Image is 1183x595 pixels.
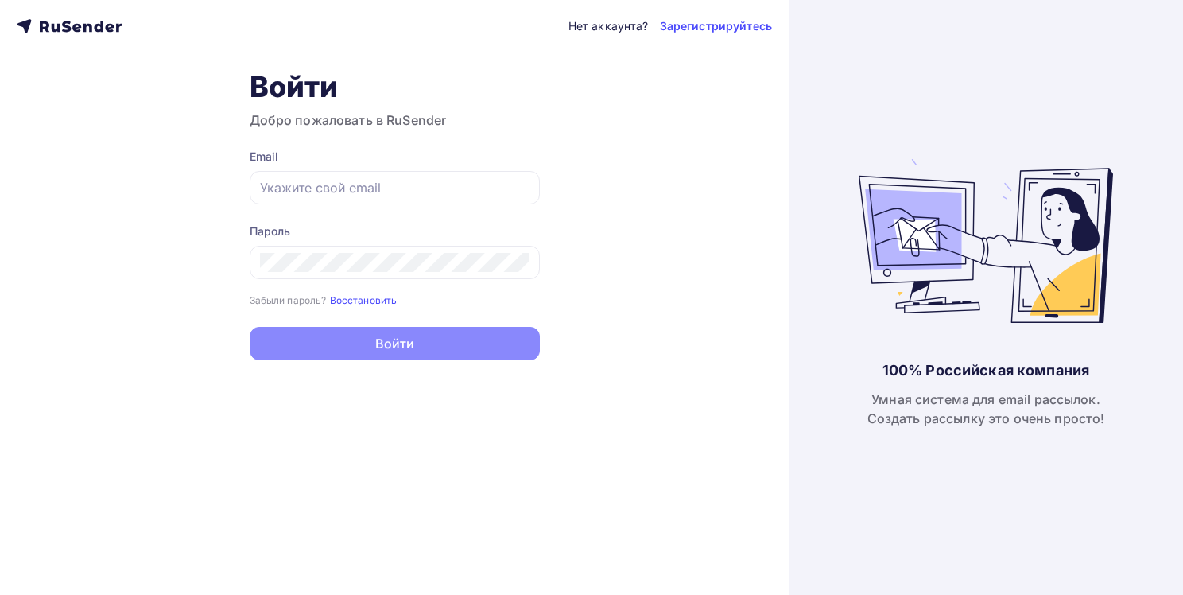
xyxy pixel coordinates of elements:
[250,149,540,165] div: Email
[882,361,1089,380] div: 100% Российская компания
[330,293,398,306] a: Восстановить
[330,294,398,306] small: Восстановить
[260,178,529,197] input: Укажите свой email
[867,390,1105,428] div: Умная система для email рассылок. Создать рассылку это очень просто!
[250,69,540,104] h1: Войти
[568,18,649,34] div: Нет аккаунта?
[250,111,540,130] h3: Добро пожаловать в RuSender
[250,224,540,239] div: Пароль
[250,294,327,306] small: Забыли пароль?
[250,327,540,360] button: Войти
[660,18,772,34] a: Зарегистрируйтесь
